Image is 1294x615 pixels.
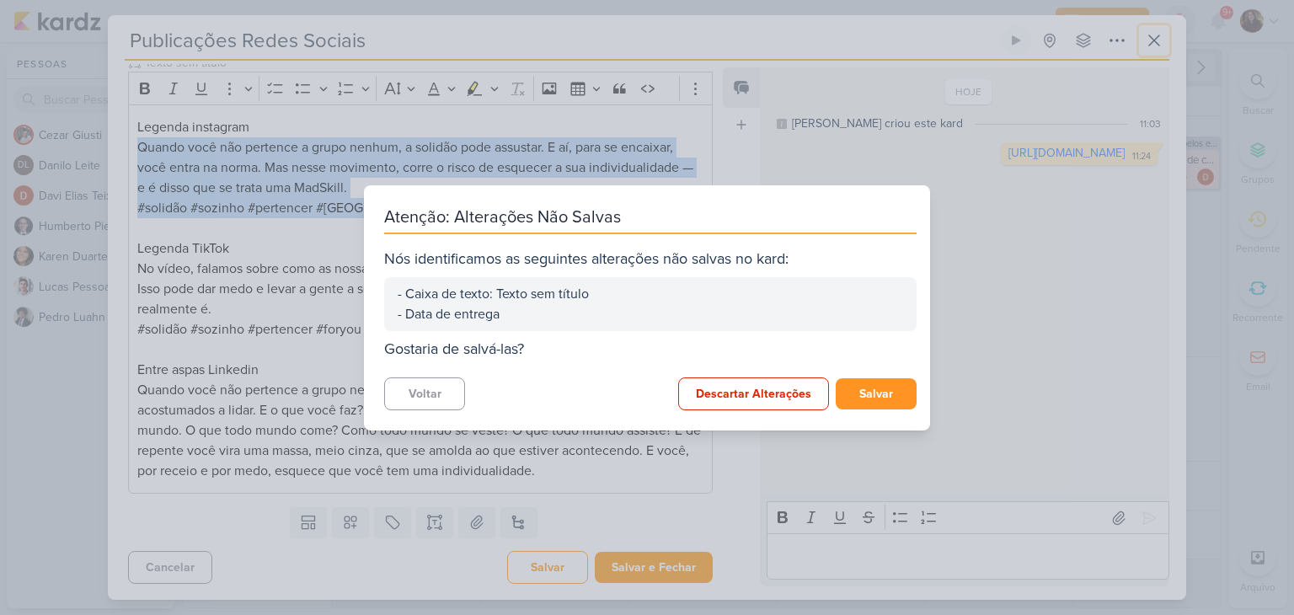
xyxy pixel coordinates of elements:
button: Salvar [836,378,917,409]
div: - Data de entrega [398,304,903,324]
div: - Caixa de texto: Texto sem título [398,284,903,304]
div: Nós identificamos as seguintes alterações não salvas no kard: [384,248,917,270]
button: Voltar [384,377,465,410]
div: Atenção: Alterações Não Salvas [384,206,917,234]
div: Gostaria de salvá-las? [384,338,917,361]
button: Descartar Alterações [678,377,829,410]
